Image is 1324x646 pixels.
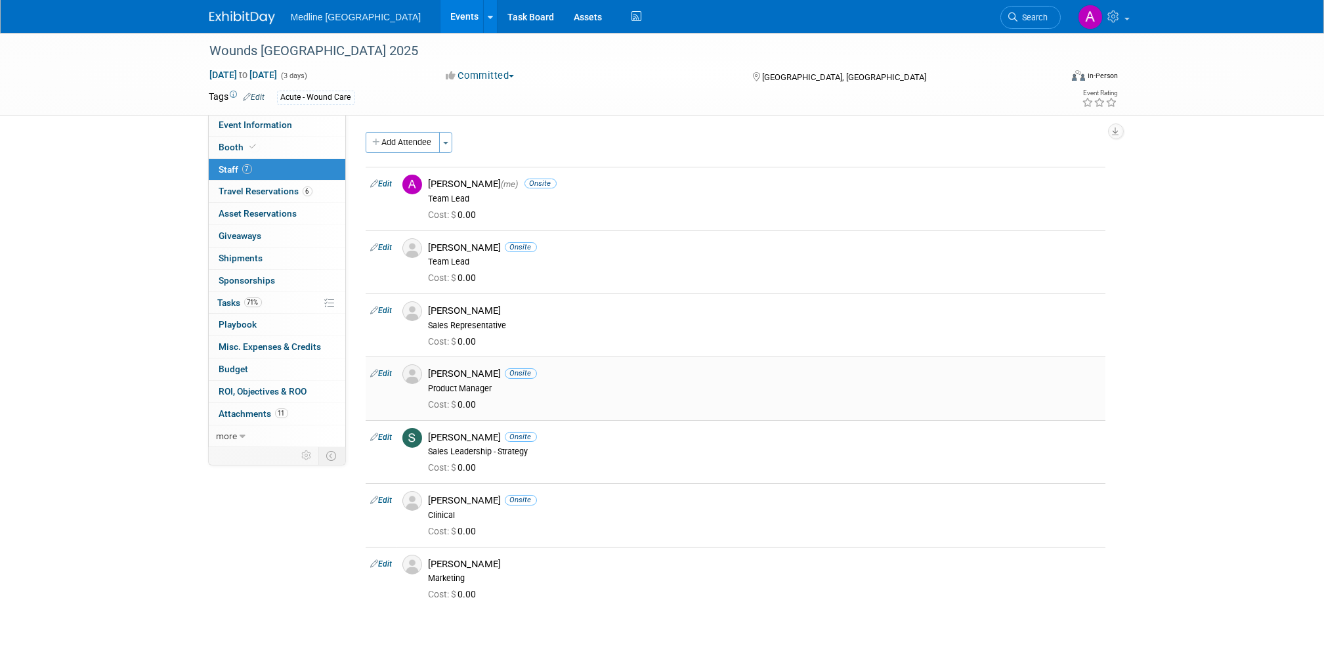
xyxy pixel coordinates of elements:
td: Personalize Event Tab Strip [296,447,319,464]
span: Booth [219,142,259,152]
a: Booth [209,137,345,158]
span: Attachments [219,408,288,419]
span: Asset Reservations [219,208,297,219]
a: Sponsorships [209,270,345,291]
td: Toggle Event Tabs [318,447,345,464]
div: Clinical [429,510,1100,521]
span: Cost: $ [429,462,458,473]
span: 0.00 [429,399,482,410]
div: Product Manager [429,383,1100,394]
img: S.jpg [402,428,422,448]
a: Edit [371,433,393,442]
div: [PERSON_NAME] [429,305,1100,317]
div: [PERSON_NAME] [429,178,1100,190]
a: Edit [244,93,265,102]
a: Tasks71% [209,292,345,314]
a: Event Information [209,114,345,136]
span: Sponsorships [219,275,276,286]
span: 0.00 [429,462,482,473]
a: more [209,425,345,447]
span: Cost: $ [429,272,458,283]
a: Misc. Expenses & Credits [209,336,345,358]
span: Onsite [505,432,537,442]
img: Associate-Profile-5.png [402,491,422,511]
a: Edit [371,369,393,378]
span: 0.00 [429,209,482,220]
a: Edit [371,496,393,505]
a: Edit [371,306,393,315]
a: ROI, Objectives & ROO [209,381,345,402]
a: Staff7 [209,159,345,181]
span: Cost: $ [429,336,458,347]
span: Cost: $ [429,526,458,536]
span: (me) [502,179,519,189]
img: Angela Douglas [1078,5,1103,30]
span: [DATE] [DATE] [209,69,278,81]
a: Budget [209,358,345,380]
a: Travel Reservations6 [209,181,345,202]
div: Wounds [GEOGRAPHIC_DATA] 2025 [205,39,1041,63]
span: 0.00 [429,336,482,347]
button: Committed [441,69,519,83]
span: [GEOGRAPHIC_DATA], [GEOGRAPHIC_DATA] [762,72,926,82]
span: (3 days) [280,72,308,80]
a: Asset Reservations [209,203,345,225]
div: [PERSON_NAME] [429,558,1100,571]
div: Team Lead [429,257,1100,267]
td: Tags [209,90,265,105]
div: [PERSON_NAME] [429,242,1100,254]
span: Staff [219,164,252,175]
span: Cost: $ [429,589,458,599]
span: 0.00 [429,272,482,283]
div: [PERSON_NAME] [429,431,1100,444]
span: to [238,70,250,80]
span: Search [1018,12,1048,22]
i: Booth reservation complete [250,143,257,150]
span: more [217,431,238,441]
img: A.jpg [402,175,422,194]
img: ExhibitDay [209,11,275,24]
a: Search [1000,6,1061,29]
img: Associate-Profile-5.png [402,238,422,258]
div: Event Format [983,68,1119,88]
a: Shipments [209,248,345,269]
span: Tasks [218,297,262,308]
span: Cost: $ [429,209,458,220]
span: Medline [GEOGRAPHIC_DATA] [291,12,421,22]
span: 11 [275,408,288,418]
span: Event Information [219,119,293,130]
span: Playbook [219,319,257,330]
span: 71% [244,297,262,307]
button: Add Attendee [366,132,440,153]
div: Event Rating [1082,90,1117,97]
div: Sales Leadership - Strategy [429,446,1100,457]
a: Playbook [209,314,345,335]
div: Marketing [429,573,1100,584]
div: In-Person [1087,71,1118,81]
span: 0.00 [429,526,482,536]
img: Format-Inperson.png [1072,70,1085,81]
span: Shipments [219,253,263,263]
span: 7 [242,164,252,174]
div: [PERSON_NAME] [429,368,1100,380]
a: Edit [371,559,393,569]
span: Travel Reservations [219,186,312,196]
a: Edit [371,243,393,252]
span: Onsite [505,368,537,378]
span: Budget [219,364,249,374]
span: 0.00 [429,589,482,599]
span: ROI, Objectives & ROO [219,386,307,397]
span: Onsite [505,242,537,252]
span: Onsite [505,495,537,505]
div: [PERSON_NAME] [429,494,1100,507]
img: Associate-Profile-5.png [402,364,422,384]
a: Giveaways [209,225,345,247]
img: Associate-Profile-5.png [402,301,422,321]
span: Misc. Expenses & Credits [219,341,322,352]
span: 6 [303,186,312,196]
a: Attachments11 [209,403,345,425]
span: Onsite [524,179,557,188]
a: Edit [371,179,393,188]
img: Associate-Profile-5.png [402,555,422,574]
span: Giveaways [219,230,262,241]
